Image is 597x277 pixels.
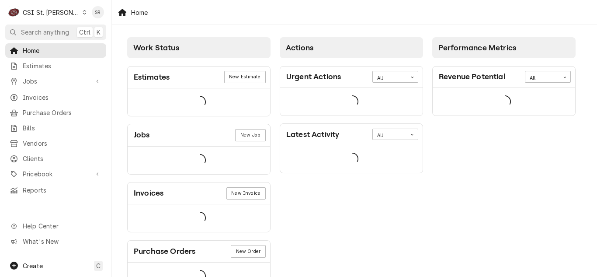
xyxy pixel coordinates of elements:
[5,183,106,197] a: Reports
[194,209,206,228] span: Loading...
[372,71,418,82] div: Card Data Filter Control
[134,245,195,257] div: Card Title
[128,241,270,263] div: Card Header
[128,124,270,146] div: Card Header
[23,237,101,246] span: What's New
[23,154,102,163] span: Clients
[224,71,266,83] div: Card Link Button
[23,262,43,270] span: Create
[23,108,102,117] span: Purchase Orders
[128,147,270,174] div: Card Data
[438,43,516,52] span: Performance Metrics
[280,58,423,173] div: Card Column Content
[23,139,102,148] span: Vendors
[23,169,89,179] span: Pricebook
[5,59,106,73] a: Estimates
[194,151,206,169] span: Loading...
[280,67,423,88] div: Card Header
[21,28,69,37] span: Search anything
[5,167,106,181] a: Go to Pricebook
[5,90,106,105] a: Invoices
[127,37,271,58] div: Card Column Header
[235,129,265,141] a: New Job
[231,245,265,257] div: Card Link Button
[377,132,403,139] div: All
[23,77,89,86] span: Jobs
[346,150,358,168] span: Loading...
[23,46,102,55] span: Home
[79,28,90,37] span: Ctrl
[439,71,505,83] div: Card Title
[5,74,106,88] a: Go to Jobs
[134,187,163,199] div: Card Title
[433,67,575,88] div: Card Header
[128,204,270,232] div: Card Data
[224,71,266,83] a: New Estimate
[5,234,106,249] a: Go to What's New
[8,6,20,18] div: C
[5,219,106,233] a: Go to Help Center
[346,92,358,111] span: Loading...
[280,66,423,116] div: Card: Urgent Actions
[97,28,101,37] span: K
[128,182,270,204] div: Card Header
[280,88,423,116] div: Card Data
[92,6,104,18] div: SR
[127,66,271,116] div: Card: Estimates
[8,6,20,18] div: CSI St. Louis's Avatar
[96,261,101,270] span: C
[499,92,511,111] span: Loading...
[226,187,266,200] div: Card Link Button
[372,129,418,140] div: Card Data Filter Control
[286,71,341,83] div: Card Title
[23,221,101,231] span: Help Center
[23,61,102,70] span: Estimates
[194,93,206,111] span: Loading...
[128,88,270,116] div: Card Data
[280,123,423,173] div: Card: Latest Activity
[432,58,576,150] div: Card Column Content
[23,8,80,17] div: CSI St. [PERSON_NAME]
[5,105,106,120] a: Purchase Orders
[432,37,576,58] div: Card Column Header
[5,121,106,135] a: Bills
[286,43,313,52] span: Actions
[280,145,423,173] div: Card Data
[92,6,104,18] div: Stephani Roth's Avatar
[134,129,150,141] div: Card Title
[226,187,266,200] a: New Invoice
[530,75,555,82] div: All
[280,124,423,145] div: Card Header
[23,186,102,195] span: Reports
[23,93,102,102] span: Invoices
[5,151,106,166] a: Clients
[5,43,106,58] a: Home
[128,67,270,88] div: Card Header
[377,75,403,82] div: All
[525,71,571,82] div: Card Data Filter Control
[127,124,271,174] div: Card: Jobs
[235,129,265,141] div: Card Link Button
[280,37,423,58] div: Card Column Header
[433,88,575,116] div: Card Data
[432,66,576,116] div: Card: Revenue Potential
[134,71,170,83] div: Card Title
[231,245,265,257] a: New Order
[127,182,271,232] div: Card: Invoices
[5,136,106,151] a: Vendors
[286,129,339,140] div: Card Title
[133,43,179,52] span: Work Status
[23,123,102,133] span: Bills
[5,25,106,40] button: Search anythingCtrlK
